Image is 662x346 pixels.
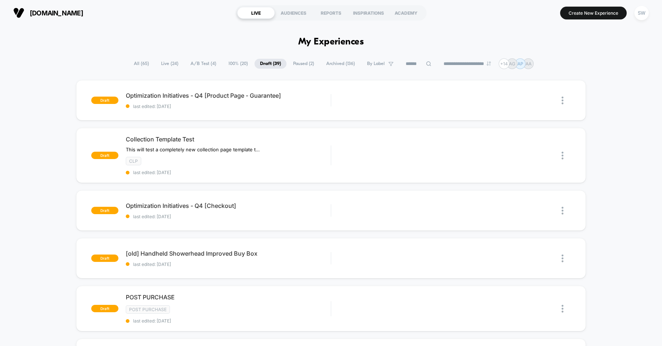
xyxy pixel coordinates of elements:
[13,7,24,18] img: Visually logo
[562,207,563,215] img: close
[156,59,184,69] span: Live ( 24 )
[275,7,312,19] div: AUDIENCES
[562,152,563,159] img: close
[562,255,563,262] img: close
[91,207,118,214] span: draft
[367,61,385,66] span: By Label
[499,58,509,69] div: + 14
[126,318,331,324] span: last edited: [DATE]
[126,262,331,267] span: last edited: [DATE]
[30,9,83,17] span: [DOMAIN_NAME]
[560,7,627,19] button: Create New Experience
[126,202,331,209] span: Optimization Initiatives - Q4 [Checkout]
[387,7,425,19] div: ACADEMY
[91,152,118,159] span: draft
[91,305,118,312] span: draft
[126,305,170,314] span: Post Purchase
[509,61,515,66] p: AG
[223,59,253,69] span: 100% ( 20 )
[255,59,286,69] span: Draft ( 39 )
[126,170,331,175] span: last edited: [DATE]
[562,305,563,313] img: close
[126,293,331,301] span: POST PURCHASE
[298,37,364,47] h1: My Experiences
[91,255,118,262] span: draft
[487,61,491,66] img: end
[350,7,387,19] div: INSPIRATIONS
[126,147,262,152] span: This will test a completely new collection page template that emphasizes the main products with l...
[126,136,331,143] span: Collection Template Test
[526,61,531,66] p: AA
[321,59,360,69] span: Archived ( 136 )
[237,7,275,19] div: LIVE
[126,250,331,257] span: [old] Handheld Showerhead Improved Buy Box
[312,7,350,19] div: REPORTS
[126,157,141,165] span: CLP
[632,6,651,21] button: SW
[517,61,523,66] p: AP
[126,92,331,99] span: Optimization Initiatives - Q4 [Product Page - Guarantee]
[288,59,320,69] span: Paused ( 2 )
[126,214,331,219] span: last edited: [DATE]
[11,7,85,19] button: [DOMAIN_NAME]
[91,97,118,104] span: draft
[128,59,154,69] span: All ( 65 )
[185,59,222,69] span: A/B Test ( 4 )
[634,6,649,20] div: SW
[126,104,331,109] span: last edited: [DATE]
[562,97,563,104] img: close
